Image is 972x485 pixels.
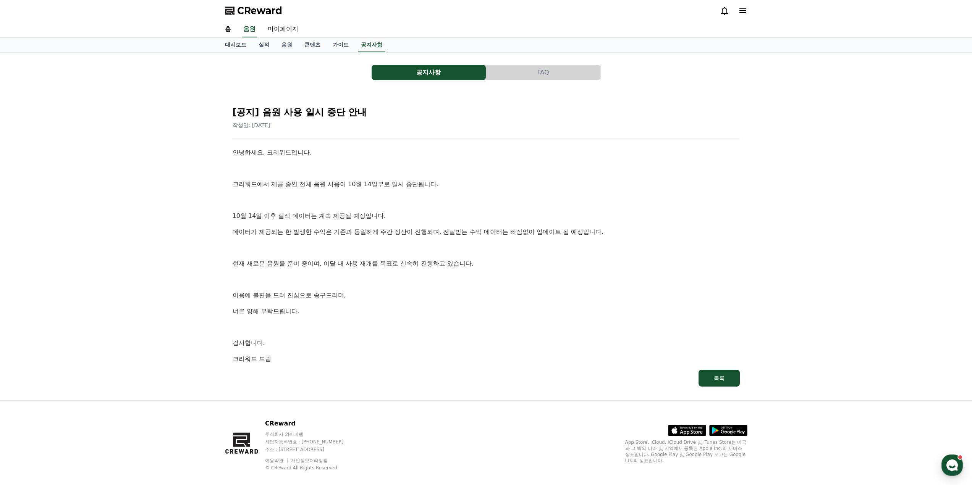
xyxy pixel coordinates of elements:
[233,227,740,237] p: 데이터가 제공되는 한 발생한 수익은 기존과 동일하게 주간 정산이 진행되며, 전달받는 수익 데이터는 빠짐없이 업데이트 될 예정입니다.
[233,370,740,387] a: 목록
[233,338,740,348] p: 감사합니다.
[233,106,740,118] h2: [공지] 음원 사용 일시 중단 안내
[298,38,327,52] a: 콘텐츠
[358,38,385,52] a: 공지사항
[486,65,601,80] a: FAQ
[327,38,355,52] a: 가이드
[233,290,740,300] p: 이용에 불편을 드려 진심으로 송구드리며,
[219,38,252,52] a: 대시보드
[265,439,358,445] p: 사업자등록번호 : [PHONE_NUMBER]
[233,211,740,221] p: 10월 14일 이후 실적 데이터는 계속 제공될 예정입니다.
[265,458,289,463] a: 이용약관
[265,446,358,453] p: 주소 : [STREET_ADDRESS]
[233,259,740,269] p: 현재 새로운 음원을 준비 중이며, 이달 내 사용 재개를 목표로 신속히 진행하고 있습니다.
[699,370,740,387] button: 목록
[233,306,740,316] p: 너른 양해 부탁드립니다.
[233,148,740,158] p: 안녕하세요, 크리워드입니다.
[219,21,237,37] a: 홈
[262,21,304,37] a: 마이페이지
[486,65,600,80] button: FAQ
[233,179,740,189] p: 크리워드에서 제공 중인 전체 음원 사용이 10월 14일부로 일시 중단됩니다.
[237,5,282,17] span: CReward
[265,465,358,471] p: © CReward All Rights Reserved.
[233,354,740,364] p: 크리워드 드림
[225,5,282,17] a: CReward
[291,458,328,463] a: 개인정보처리방침
[265,431,358,437] p: 주식회사 와이피랩
[625,439,747,464] p: App Store, iCloud, iCloud Drive 및 iTunes Store는 미국과 그 밖의 나라 및 지역에서 등록된 Apple Inc.의 서비스 상표입니다. Goo...
[372,65,486,80] button: 공지사항
[233,122,270,128] span: 작성일: [DATE]
[714,374,725,382] div: 목록
[252,38,275,52] a: 실적
[265,419,358,428] p: CReward
[275,38,298,52] a: 음원
[242,21,257,37] a: 음원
